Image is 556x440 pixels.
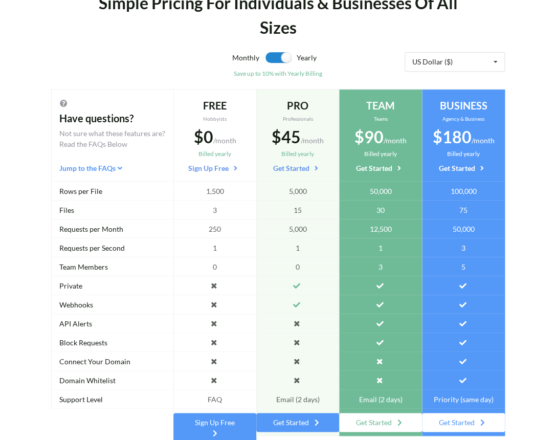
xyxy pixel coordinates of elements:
span: /month [384,136,407,145]
div: Billed yearly [182,149,248,159]
div: Rows per File [51,182,173,201]
span: 50,000 [370,186,392,196]
div: TEAM [347,98,414,113]
div: US Dollar ($) [412,58,453,65]
span: /month [301,136,324,145]
div: Save up to 10% with Yearly Billing [168,69,388,78]
span: 50,000 [453,224,475,234]
div: FREE [182,98,248,113]
span: 30 [376,205,385,215]
span: 75 [459,205,468,215]
div: Connect Your Domain [51,352,173,371]
div: Domain Whitelist [51,371,173,390]
div: Professionals [264,115,331,123]
div: Private [51,276,173,295]
div: Files [51,201,173,219]
div: PRO [264,98,331,113]
span: /month [213,136,236,145]
span: 3 [461,243,465,253]
a: Get Started [422,413,504,432]
div: Block Requests [51,333,173,352]
span: 250 [209,224,221,234]
span: Email (2 days) [359,394,403,405]
span: 12,500 [370,224,392,234]
span: $180 [433,127,472,147]
div: Monthly [168,52,259,69]
div: Team Members [51,257,173,276]
span: $0 [194,127,213,147]
div: API Alerts [51,314,173,333]
div: Yearly [297,52,388,69]
div: Teams [347,115,414,123]
div: Requests per Month [51,219,173,238]
span: 100,000 [451,186,477,196]
div: Billed yearly [264,149,331,159]
span: FAQ [208,394,222,405]
span: $90 [354,127,384,147]
div: Support Level [51,390,173,409]
span: Priority (same day) [434,394,494,405]
div: Hobbyists [182,115,248,123]
span: 5,000 [289,186,307,196]
div: Webhooks [51,295,173,314]
a: Sign Up Free [188,163,241,172]
span: Email (2 days) [276,394,320,405]
span: 0 [296,261,300,272]
span: /month [472,136,495,145]
span: $45 [272,127,301,147]
a: Get Started [439,163,488,172]
a: Get Started [273,163,322,172]
span: 5 [461,261,465,272]
a: Get Started [356,163,405,172]
span: 0 [213,261,217,272]
span: 1 [379,243,383,253]
span: 1,500 [206,186,224,196]
span: 1 [296,243,300,253]
span: 3 [213,205,217,215]
span: 1 [213,243,217,253]
a: Get Started [256,413,339,432]
div: Have questions? [59,111,165,126]
div: Not sure what these features are? Read the FAQs Below [59,128,165,149]
span: 3 [379,261,383,272]
span: 15 [294,205,302,215]
div: Billed yearly [347,149,414,159]
div: Billed yearly [430,149,497,159]
div: BUSINESS [430,98,497,113]
div: Requests per Second [51,238,173,257]
span: 5,000 [289,224,307,234]
div: Agency & Business [430,115,497,123]
a: Get Started [339,413,421,432]
div: Jump to the FAQs [59,163,165,173]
